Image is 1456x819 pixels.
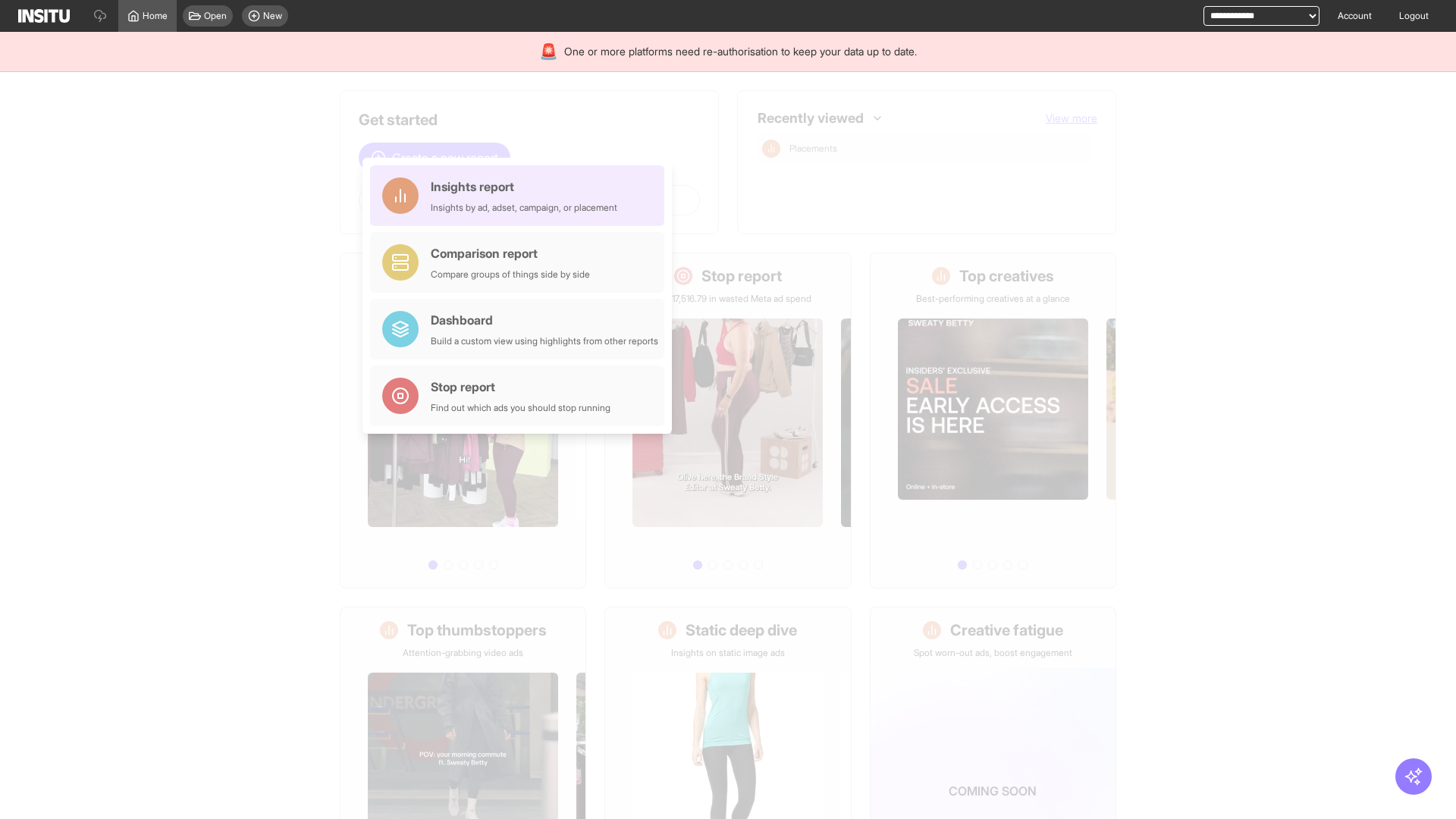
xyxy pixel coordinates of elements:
[18,9,70,23] img: Logo
[263,10,282,22] span: New
[431,177,617,196] div: Insights report
[143,10,168,22] span: Home
[539,41,558,62] div: 🚨
[431,378,610,396] div: Stop report
[431,202,617,214] div: Insights by ad, adset, campaign, or placement
[431,268,590,281] div: Compare groups of things side by side
[564,44,917,59] span: One or more platforms need re-authorisation to keep your data up to date.
[431,244,590,262] div: Comparison report
[204,10,227,22] span: Open
[431,402,610,414] div: Find out which ads you should stop running
[431,311,658,329] div: Dashboard
[431,335,658,347] div: Build a custom view using highlights from other reports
